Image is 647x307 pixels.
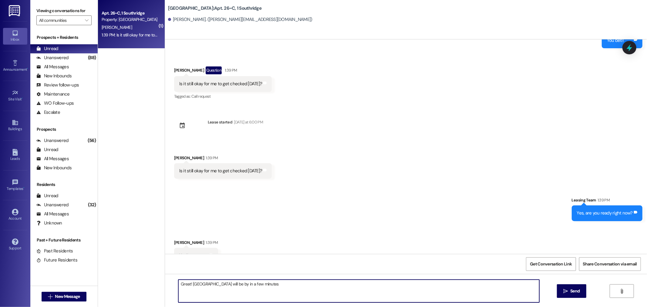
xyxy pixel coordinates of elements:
[36,82,79,88] div: Review follow-ups
[563,289,568,294] i: 
[9,5,21,16] img: ResiDesk Logo
[232,119,263,125] div: [DATE] at 6:00 PM
[36,137,69,144] div: Unanswered
[36,109,60,116] div: Escalate
[174,155,272,163] div: [PERSON_NAME]
[178,280,539,302] textarea: Great! [GEOGRAPHIC_DATA] will be by in a few minutes
[86,200,98,210] div: (32)
[36,248,73,254] div: Past Residents
[36,55,69,61] div: Unanswered
[206,66,222,74] div: Question
[3,207,27,223] a: Account
[36,147,58,153] div: Unread
[577,210,633,216] div: Yes, are you ready right now?
[204,155,218,161] div: 1:39 PM
[36,73,72,79] div: New Inbounds
[30,126,98,133] div: Prospects
[572,197,642,205] div: Leasing Team
[36,46,58,52] div: Unread
[557,284,586,298] button: Send
[27,66,28,71] span: •
[36,6,92,15] label: Viewing conversations for
[36,211,69,217] div: All Messages
[174,239,218,248] div: [PERSON_NAME]
[179,168,262,174] div: Is it still okay for me to get checked [DATE]?
[3,147,27,164] a: Leads
[30,237,98,243] div: Past + Future Residents
[86,53,98,62] div: (88)
[570,288,580,294] span: Send
[36,193,58,199] div: Unread
[192,94,211,99] span: Call request
[3,88,27,104] a: Site Visit •
[583,261,637,267] span: Share Conversation via email
[3,28,27,44] a: Inbox
[223,67,237,73] div: 1:39 PM
[596,197,610,203] div: 1:39 PM
[102,32,192,38] div: 1:39 PM: Is it still okay for me to get checked [DATE]?
[86,136,98,145] div: (56)
[530,261,572,267] span: Get Conversation Link
[102,16,158,23] div: Property: [GEOGRAPHIC_DATA]
[36,156,69,162] div: All Messages
[3,237,27,253] a: Support
[36,220,62,226] div: Unknown
[36,165,72,171] div: New Inbounds
[36,100,74,106] div: WO Follow-ups
[30,34,98,41] div: Prospects + Residents
[174,66,272,76] div: [PERSON_NAME]
[179,81,262,87] div: Is it still okay for me to get checked [DATE]?
[619,289,624,294] i: 
[168,16,312,23] div: [PERSON_NAME]. ([PERSON_NAME][EMAIL_ADDRESS][DOMAIN_NAME])
[36,64,69,70] div: All Messages
[607,37,624,44] div: You bet!!
[208,119,233,125] div: Lease started
[42,292,86,302] button: New Message
[85,18,88,23] i: 
[204,239,218,246] div: 1:39 PM
[3,177,27,194] a: Templates •
[579,257,641,271] button: Share Conversation via email
[36,202,69,208] div: Unanswered
[179,252,188,259] div: Yes!!
[174,92,272,101] div: Tagged as:
[55,293,80,300] span: New Message
[36,257,77,263] div: Future Residents
[102,10,158,16] div: Apt. 26~C, 1 Southridge
[526,257,576,271] button: Get Conversation Link
[3,117,27,134] a: Buildings
[39,15,82,25] input: All communities
[102,25,132,30] span: [PERSON_NAME]
[23,186,24,190] span: •
[30,181,98,188] div: Residents
[48,294,52,299] i: 
[168,5,261,12] b: [GEOGRAPHIC_DATA]: Apt. 26~C, 1 Southridge
[22,96,23,100] span: •
[36,91,70,97] div: Maintenance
